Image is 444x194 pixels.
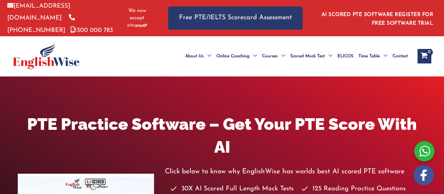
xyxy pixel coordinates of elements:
h1: PTE Practice Software – Get Your PTE Score With AI [18,113,426,158]
p: Click below to know why EnglishWise has worlds best AI scored PTE software [165,166,426,178]
span: We now accept [124,7,150,22]
a: Contact [390,44,410,69]
a: Time TableMenu Toggle [356,44,390,69]
span: Online Coaching [216,44,249,69]
span: Time Table [358,44,380,69]
span: Menu Toggle [204,44,211,69]
img: cropped-ew-logo [13,43,80,69]
a: [EMAIL_ADDRESS][DOMAIN_NAME] [7,3,70,21]
img: white-facebook.png [414,165,434,185]
a: 1300 000 783 [71,27,113,33]
a: Scored Mock TestMenu Toggle [288,44,335,69]
nav: Site Navigation: Main Menu [178,44,410,69]
span: ELICOS [337,44,353,69]
span: Courses [262,44,278,69]
span: Menu Toggle [278,44,285,69]
a: AI SCORED PTE SOFTWARE REGISTER FOR FREE SOFTWARE TRIAL [321,12,433,26]
a: Online CoachingMenu Toggle [214,44,260,69]
span: Menu Toggle [325,44,332,69]
span: Contact [393,44,408,69]
aside: Header Widget 1 [317,6,437,30]
span: Scored Mock Test [290,44,325,69]
a: CoursesMenu Toggle [260,44,288,69]
a: View Shopping Cart, empty [418,49,431,63]
span: Menu Toggle [380,44,387,69]
a: ELICOS [335,44,356,69]
img: Afterpay-Logo [127,24,147,28]
a: Free PTE/IELTS Scorecard Assessment [168,7,303,29]
span: Menu Toggle [249,44,257,69]
span: About Us [185,44,204,69]
a: [PHONE_NUMBER] [7,15,75,33]
a: About UsMenu Toggle [183,44,214,69]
